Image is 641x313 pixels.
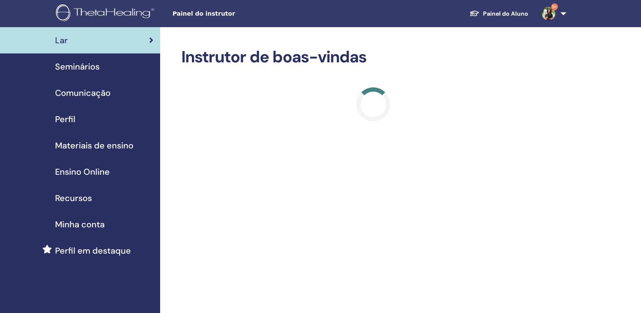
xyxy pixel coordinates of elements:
span: Seminários [55,60,100,73]
img: logo.png [56,4,157,23]
span: Materiais de ensino [55,139,133,152]
span: Comunicação [55,87,111,99]
span: Minha conta [55,218,105,231]
span: Painel do instrutor [172,9,300,18]
span: Perfil [55,113,75,126]
h2: Instrutor de boas-vindas [181,48,565,67]
img: default.jpg [542,7,555,20]
img: graduation-cap-white.svg [469,10,480,17]
span: Perfil em destaque [55,244,131,257]
span: Ensino Online [55,165,110,178]
span: Lar [55,34,68,47]
a: Painel do Aluno [463,6,535,22]
span: 9+ [551,3,558,10]
span: Recursos [55,192,92,204]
